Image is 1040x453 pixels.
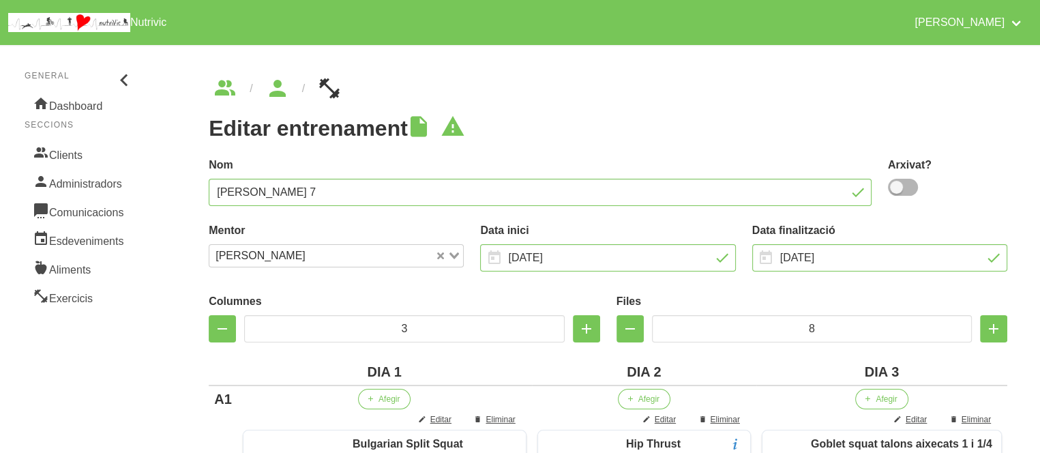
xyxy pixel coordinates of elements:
[888,157,1007,173] label: Arxivat?
[209,78,1007,100] nav: breadcrumbs
[25,70,135,82] p: General
[885,409,938,430] button: Editar
[480,222,735,239] label: Data inici
[25,254,135,282] a: Aliments
[758,362,1002,382] div: DIA 3
[809,438,991,450] span: Goblet squat talons aixecats 1 i 1/4
[906,5,1032,40] a: [PERSON_NAME]
[874,393,895,405] span: Afegir
[25,225,135,254] a: Esdeveniments
[25,196,135,225] a: Comunicacions
[437,251,444,261] button: Clear Selected
[707,413,736,426] span: Eliminar
[25,90,135,119] a: Dashboard
[614,389,666,409] button: Afegir
[630,409,683,430] button: Editar
[616,293,1007,310] label: Files
[533,362,747,382] div: DIA 2
[209,116,1007,141] h1: Editar entrenament
[209,222,464,239] label: Mentor
[209,157,872,173] label: Nom
[8,13,130,32] img: company_logo
[25,119,135,131] p: Seccions
[651,413,672,426] span: Editar
[941,409,1002,430] button: Eliminar
[209,244,464,267] div: Search for option
[634,393,655,405] span: Afegir
[25,139,135,168] a: Clients
[376,393,398,405] span: Afegir
[243,362,522,382] div: DIA 1
[426,413,447,426] span: Editar
[854,389,906,409] button: Afegir
[686,409,747,430] button: Eliminar
[212,248,309,264] span: [PERSON_NAME]
[214,389,232,409] div: A1
[351,438,461,450] span: Bulgarian Split Squat
[310,248,434,264] input: Search for option
[962,413,991,426] span: Eliminar
[906,413,927,426] span: Editar
[209,293,599,310] label: Columnes
[25,282,135,311] a: Exercicis
[752,222,1007,239] label: Data finalització
[482,413,511,426] span: Eliminar
[622,438,677,450] span: Hip Thrust
[406,409,458,430] button: Editar
[356,389,408,409] button: Afegir
[25,168,135,196] a: Administradors
[462,409,522,430] button: Eliminar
